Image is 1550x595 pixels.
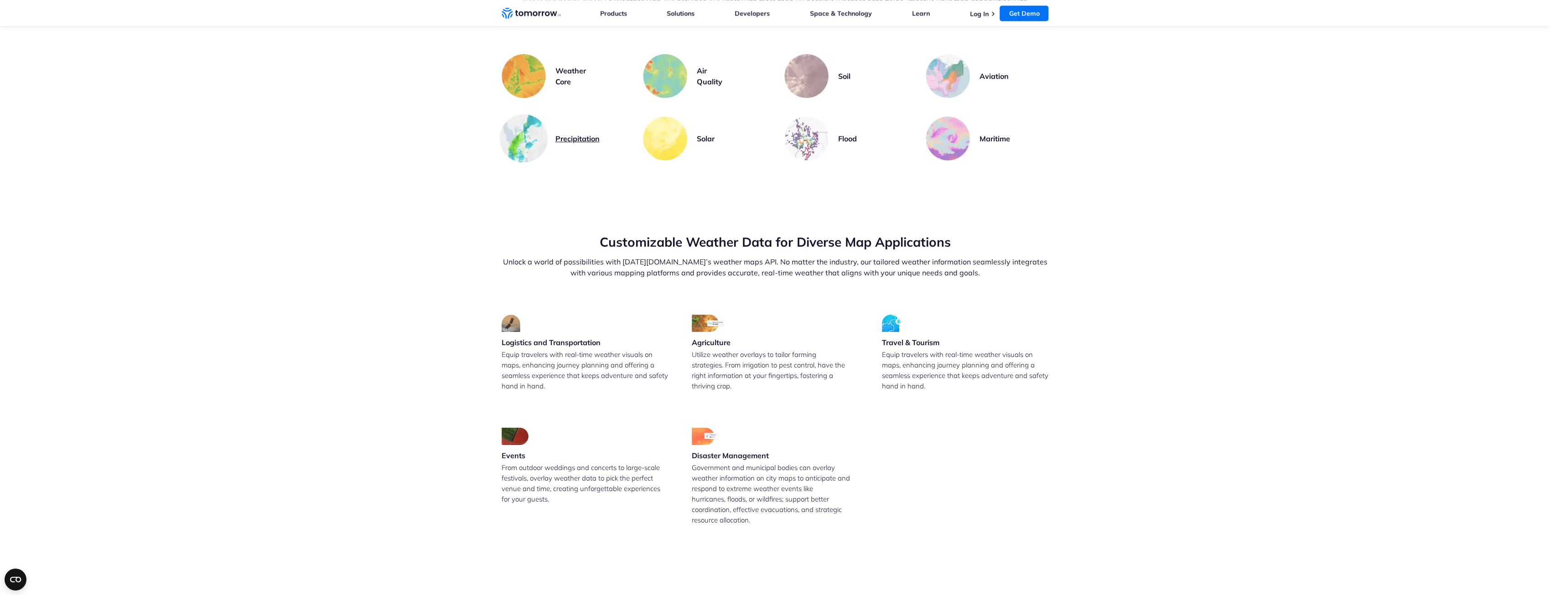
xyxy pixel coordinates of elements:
[980,71,1009,82] h3: Aviation
[838,71,850,82] h3: Soil
[838,133,857,144] h3: Flood
[555,133,600,144] h3: Precipitation
[810,9,872,17] a: Space & Technology
[980,133,1010,144] h3: Maritime
[1000,5,1048,21] a: Get Demo
[912,9,930,17] a: Learn
[502,462,668,504] p: From outdoor weddings and concerts to large-scale festivals, overlay weather data to pick the per...
[692,337,731,347] h3: Agriculture
[882,337,939,347] h3: Travel & Tourism
[502,54,625,98] a: Weather Core
[502,256,1049,278] p: Unlock a world of possibilities with [DATE][DOMAIN_NAME]’s weather maps API. No matter the indust...
[692,450,769,460] h3: Disaster Management
[600,9,627,17] a: Products
[926,116,1049,160] a: Maritime
[502,450,536,460] h3: Events
[692,462,858,525] p: Government and municipal bodies can overlay weather information on city maps to anticipate and re...
[697,65,722,87] h3: Air Quality
[643,116,766,160] a: Solar
[969,10,988,18] a: Log In
[667,9,695,17] a: Solutions
[692,349,858,391] p: Utilize weather overlays to tailor farming strategies. From irrigation to pest control, have the ...
[784,116,907,160] a: Flood
[926,54,1049,98] a: Aviation
[784,54,907,98] a: Soil
[502,116,625,160] a: Precipitation
[502,349,668,391] p: Equip travelers with real-time weather visuals on maps, enhancing journey planning and offering a...
[502,6,561,20] a: Home link
[643,54,766,98] a: Air Quality
[5,569,26,590] button: Open CMP widget
[502,233,1049,251] h2: Customizable Weather Data for Diverse Map Applications
[555,65,586,87] h3: Weather Core
[502,337,601,347] h3: Logistics and Transportation
[882,349,1048,391] p: Equip travelers with real-time weather visuals on maps, enhancing journey planning and offering a...
[697,133,715,144] h3: Solar
[735,9,770,17] a: Developers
